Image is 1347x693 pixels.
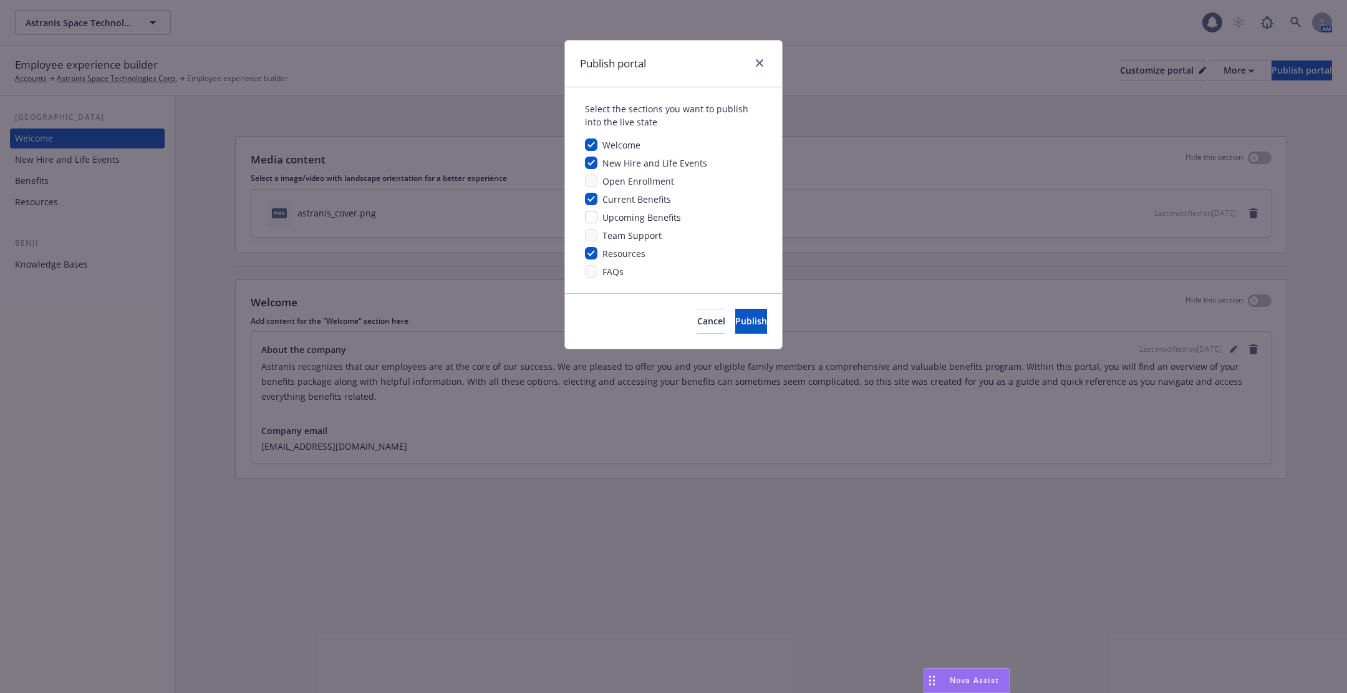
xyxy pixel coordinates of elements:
span: Nova Assist [950,675,999,686]
span: New Hire and Life Events [602,157,707,169]
span: FAQs [602,266,624,278]
div: Select the sections you want to publish into the live state [585,102,762,128]
span: Cancel [697,315,725,327]
h1: Publish portal [580,56,646,72]
button: Publish [735,309,767,334]
a: close [752,56,767,70]
button: Cancel [697,309,725,334]
span: Team Support [602,230,662,241]
div: Drag to move [924,669,940,692]
span: Publish [735,315,767,327]
span: Upcoming Benefits [602,211,681,223]
span: Resources [602,248,645,259]
button: Nova Assist [924,668,1010,693]
span: Open Enrollment [602,175,674,187]
span: Current Benefits [602,193,671,205]
span: Welcome [602,139,640,151]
